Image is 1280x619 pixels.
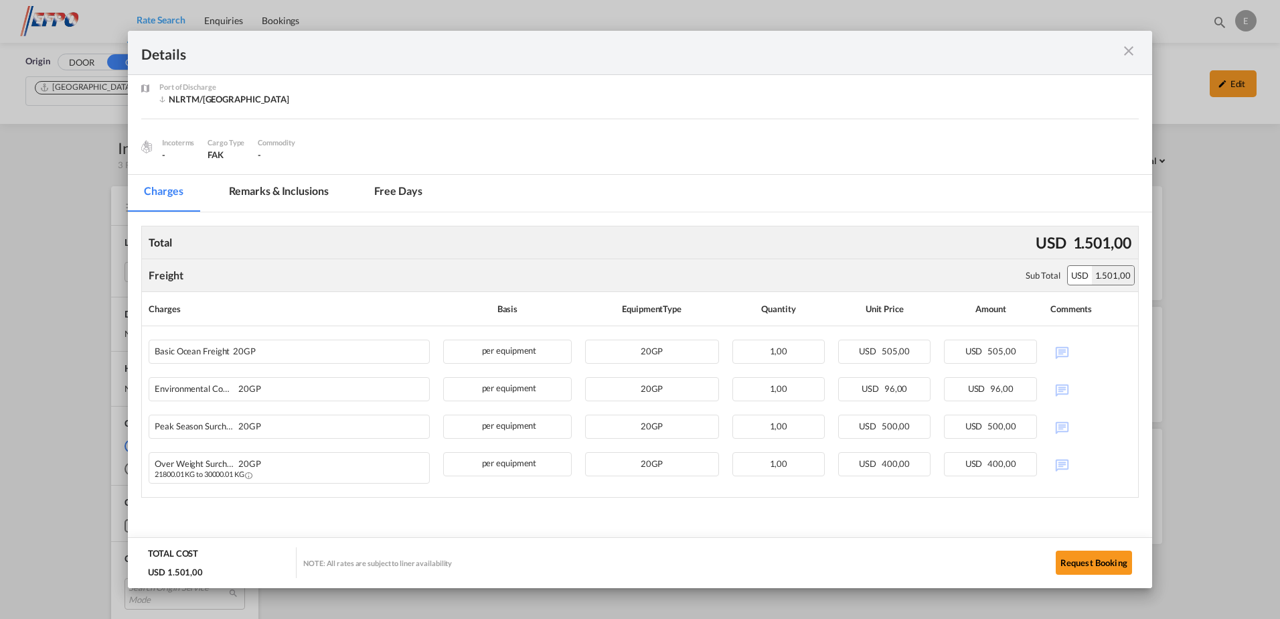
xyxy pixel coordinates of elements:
[965,346,986,356] span: USD
[641,383,663,394] span: 20GP
[235,459,261,469] span: 20GP
[770,421,788,431] span: 1,00
[770,383,788,394] span: 1,00
[159,81,289,93] div: Port of Discharge
[149,299,430,319] div: Charges
[965,421,986,431] span: USD
[258,149,261,160] span: -
[128,31,1152,588] md-dialog: Port of ...
[1044,292,1138,326] th: Comments
[862,383,882,394] span: USD
[208,149,244,161] div: FAK
[230,346,256,356] span: 20GP
[1050,340,1131,363] div: No Comments Available
[303,558,452,568] div: NOTE: All rates are subject to liner availability
[149,268,183,283] div: Freight
[155,340,357,356] div: Basic Ocean Freight
[1092,266,1134,285] div: 1.501,00
[213,175,345,212] md-tab-item: Remarks & Inclusions
[128,175,199,212] md-tab-item: Charges
[1050,452,1131,476] div: No Comments Available
[443,340,571,364] div: per equipment
[139,139,154,154] img: cargo.png
[159,93,289,105] div: NLRTM/Rotterdam
[208,137,244,149] div: Cargo Type
[1121,43,1137,59] md-icon: icon-close m-3 fg-AAA8AD cursor
[944,299,1036,319] div: Amount
[162,149,194,161] div: -
[990,383,1014,394] span: 96,00
[1070,228,1135,257] div: 1.501,00
[987,458,1016,469] span: 400,00
[1026,269,1060,281] div: Sub Total
[968,383,989,394] span: USD
[235,384,261,394] span: 20GP
[641,458,663,469] span: 20GP
[128,175,451,212] md-pagination-wrapper: Use the left and right arrow keys to navigate between tabs
[148,547,198,566] div: TOTAL COST
[155,378,357,394] div: Environmental Compliance Charge(ECC)
[859,346,880,356] span: USD
[884,383,908,394] span: 96,00
[141,44,1039,61] div: Details
[838,299,931,319] div: Unit Price
[1050,415,1131,438] div: No Comments Available
[732,299,825,319] div: Quantity
[443,377,571,401] div: per equipment
[235,421,261,431] span: 20GP
[155,415,357,431] div: Peak Season Surcharge
[443,415,571,439] div: per equipment
[1050,377,1131,401] div: No Comments Available
[641,421,663,431] span: 20GP
[258,137,295,149] div: Commodity
[1068,266,1092,285] div: USD
[882,346,910,356] span: 505,00
[987,346,1016,356] span: 505,00
[965,458,986,469] span: USD
[641,346,663,356] span: 20GP
[882,421,910,431] span: 500,00
[585,299,719,319] div: Equipment Type
[770,458,788,469] span: 1,00
[1056,551,1132,575] button: Request Booking
[162,137,194,149] div: Incoterms
[155,470,252,478] span: 21800.01 KG to 30000.01 KG
[148,566,206,578] div: USD 1.501,00
[1032,228,1070,257] div: USD
[882,458,910,469] span: 400,00
[443,452,571,476] div: per equipment
[859,421,880,431] span: USD
[443,299,571,319] div: Basis
[859,458,880,469] span: USD
[155,453,357,469] div: Over Weight Surcharge
[358,175,438,212] md-tab-item: Free days
[770,346,788,356] span: 1,00
[987,421,1016,431] span: 500,00
[244,472,252,480] md-icon: Weight Range Charge
[145,232,175,253] div: Total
